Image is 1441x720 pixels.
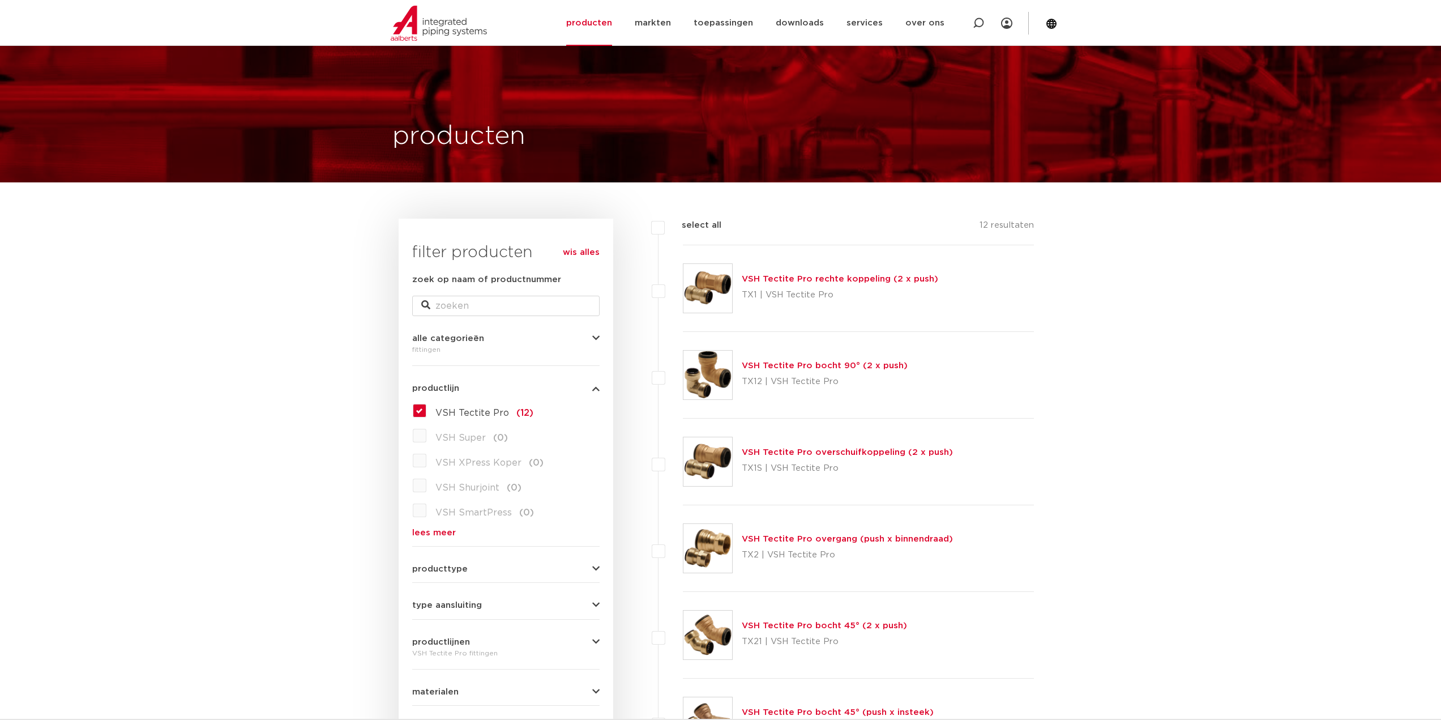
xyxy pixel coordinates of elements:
[683,264,732,313] img: Thumbnail for VSH Tectite Pro rechte koppeling (2 x push)
[563,246,600,259] a: wis alles
[412,601,482,610] span: type aansluiting
[435,433,486,442] span: VSH Super
[412,646,600,660] div: VSH Tectite Pro fittingen
[435,508,512,517] span: VSH SmartPress
[683,437,732,486] img: Thumbnail for VSH Tectite Pro overschuifkoppeling (2 x push)
[742,459,953,478] p: TX1S | VSH Tectite Pro
[980,219,1034,236] p: 12 resultaten
[412,529,600,537] a: lees meer
[683,524,732,573] img: Thumbnail for VSH Tectite Pro overgang (push x binnendraad)
[742,546,953,564] p: TX2 | VSH Tectite Pro
[742,286,938,304] p: TX1 | VSH Tectite Pro
[435,408,509,417] span: VSH Tectite Pro
[412,296,600,316] input: zoeken
[412,384,600,393] button: productlijn
[412,241,600,264] h3: filter producten
[742,361,908,370] a: VSH Tectite Pro bocht 90° (2 x push)
[529,458,544,467] span: (0)
[742,535,953,543] a: VSH Tectite Pro overgang (push x binnendraad)
[435,483,499,492] span: VSH Shurjoint
[683,351,732,399] img: Thumbnail for VSH Tectite Pro bocht 90° (2 x push)
[683,611,732,659] img: Thumbnail for VSH Tectite Pro bocht 45° (2 x push)
[742,633,907,651] p: TX21 | VSH Tectite Pro
[412,343,600,356] div: fittingen
[519,508,534,517] span: (0)
[507,483,521,492] span: (0)
[412,384,459,393] span: productlijn
[412,638,600,646] button: productlijnen
[435,458,521,467] span: VSH XPress Koper
[412,688,600,696] button: materialen
[412,565,600,573] button: producttype
[516,408,533,417] span: (12)
[412,638,470,646] span: productlijnen
[493,433,508,442] span: (0)
[742,708,934,717] a: VSH Tectite Pro bocht 45° (push x insteek)
[412,688,459,696] span: materialen
[412,273,561,287] label: zoek op naam of productnummer
[392,118,525,155] h1: producten
[742,448,953,457] a: VSH Tectite Pro overschuifkoppeling (2 x push)
[665,219,721,232] label: select all
[412,601,600,610] button: type aansluiting
[412,565,468,573] span: producttype
[742,275,938,283] a: VSH Tectite Pro rechte koppeling (2 x push)
[742,373,908,391] p: TX12 | VSH Tectite Pro
[742,621,907,630] a: VSH Tectite Pro bocht 45° (2 x push)
[412,334,600,343] button: alle categorieën
[412,334,484,343] span: alle categorieën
